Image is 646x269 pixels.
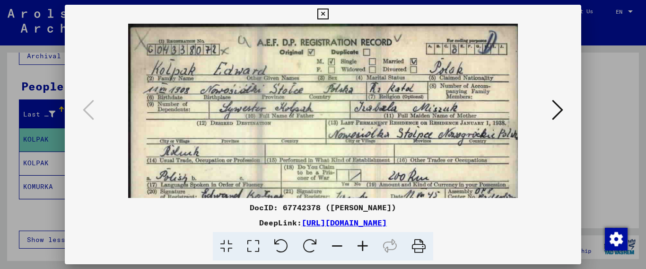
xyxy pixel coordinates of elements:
img: Change consent [605,228,628,251]
div: Change consent [604,227,627,250]
div: DocID: 67742378 ([PERSON_NAME]) [65,202,582,213]
a: [URL][DOMAIN_NAME] [302,218,387,227]
div: DeepLink: [65,217,582,228]
img: 001.jpg [128,24,517,269]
